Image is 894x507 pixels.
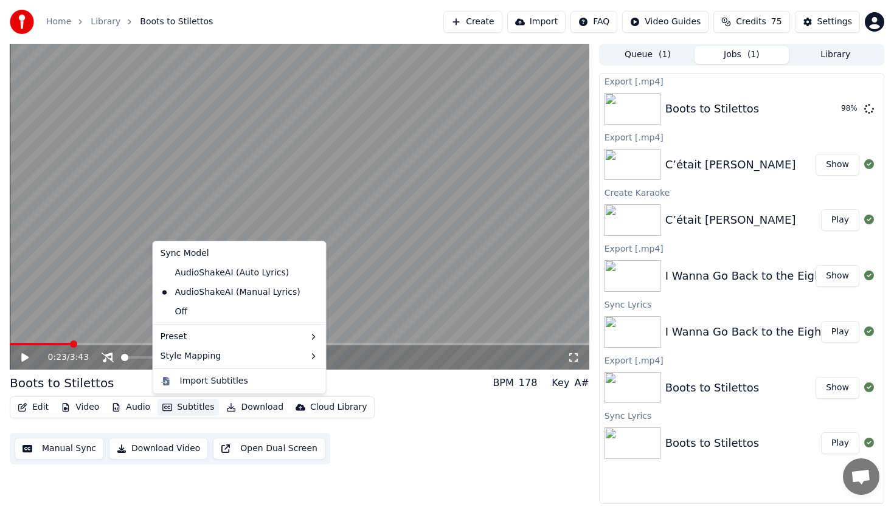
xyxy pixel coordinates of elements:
div: BPM [493,376,513,390]
button: Credits75 [713,11,789,33]
div: / [48,351,77,364]
button: Library [789,46,882,64]
div: Off [156,302,324,322]
a: Library [91,16,120,28]
div: A# [574,376,589,390]
button: Open Dual Screen [213,438,325,460]
div: Sync Model [156,244,324,263]
button: Play [821,432,859,454]
div: AudioShakeAI (Manual Lyrics) [156,283,305,302]
div: Export [.mp4] [600,74,884,88]
div: I Wanna Go Back to the Eighties [665,267,841,285]
span: ( 1 ) [747,49,760,61]
button: Download Video [109,438,208,460]
div: Style Mapping [156,347,324,366]
button: Show [816,265,859,287]
div: Export [.mp4] [600,129,884,144]
div: 98 % [841,104,859,114]
nav: breadcrumb [46,16,213,28]
button: Download [221,399,288,416]
div: Cloud Library [310,401,367,413]
button: Show [816,377,859,399]
a: Open chat [843,458,879,495]
button: Play [821,321,859,343]
div: 178 [519,376,538,390]
div: Boots to Stilettos [665,100,759,117]
div: Create Karaoke [600,185,884,199]
span: Boots to Stilettos [140,16,213,28]
img: youka [10,10,34,34]
button: Play [821,209,859,231]
span: 3:43 [70,351,89,364]
span: 0:23 [48,351,67,364]
button: Video Guides [622,11,709,33]
button: FAQ [570,11,617,33]
div: Preset [156,327,324,347]
button: Audio [106,399,155,416]
div: Import Subtitles [180,375,248,387]
span: 75 [771,16,782,28]
div: C’était [PERSON_NAME] [665,212,796,229]
button: Video [56,399,104,416]
div: Export [.mp4] [600,353,884,367]
button: Import [507,11,566,33]
div: Key [552,376,569,390]
div: Export [.mp4] [600,241,884,255]
div: Boots to Stilettos [10,374,114,391]
div: Sync Lyrics [600,297,884,311]
div: I Wanna Go Back to the Eighties [665,323,841,340]
button: Edit [13,399,54,416]
a: Home [46,16,71,28]
div: Sync Lyrics [600,408,884,422]
div: Boots to Stilettos [665,379,759,396]
button: Show [816,154,859,176]
button: Settings [795,11,860,33]
button: Subtitles [158,399,219,416]
div: Boots to Stilettos [665,435,759,452]
button: Create [443,11,502,33]
div: Settings [817,16,852,28]
button: Queue [601,46,695,64]
div: AudioShakeAI (Auto Lyrics) [156,263,294,283]
div: C’était [PERSON_NAME] [665,156,796,173]
span: Credits [736,16,766,28]
button: Manual Sync [15,438,104,460]
span: ( 1 ) [659,49,671,61]
button: Jobs [695,46,788,64]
